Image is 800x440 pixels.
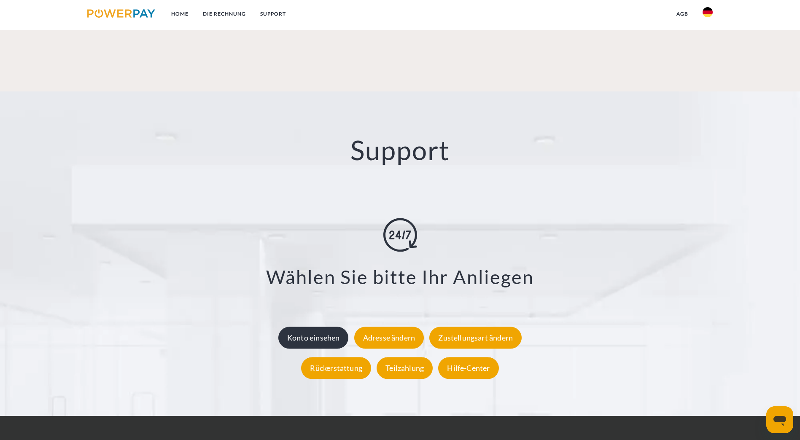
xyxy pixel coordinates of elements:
a: Rückerstattung [299,363,373,373]
img: logo-powerpay.svg [87,9,155,18]
a: Teilzahlung [374,363,435,373]
a: DIE RECHNUNG [196,6,253,21]
h2: Support [40,134,760,167]
a: Hilfe-Center [436,363,501,373]
div: Hilfe-Center [438,357,498,379]
div: Teilzahlung [377,357,433,379]
div: Rückerstattung [301,357,371,379]
div: Konto einsehen [278,327,349,349]
h3: Wählen Sie bitte Ihr Anliegen [51,266,749,289]
a: Zustellungsart ändern [427,333,524,342]
a: agb [669,6,695,21]
a: SUPPORT [253,6,293,21]
a: Konto einsehen [276,333,351,342]
img: online-shopping.svg [383,218,417,252]
div: Zustellungsart ändern [429,327,522,349]
a: Adresse ändern [352,333,426,342]
img: de [703,7,713,17]
a: Home [164,6,196,21]
iframe: Schaltfläche zum Öffnen des Messaging-Fensters [766,406,793,433]
div: Adresse ändern [354,327,424,349]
